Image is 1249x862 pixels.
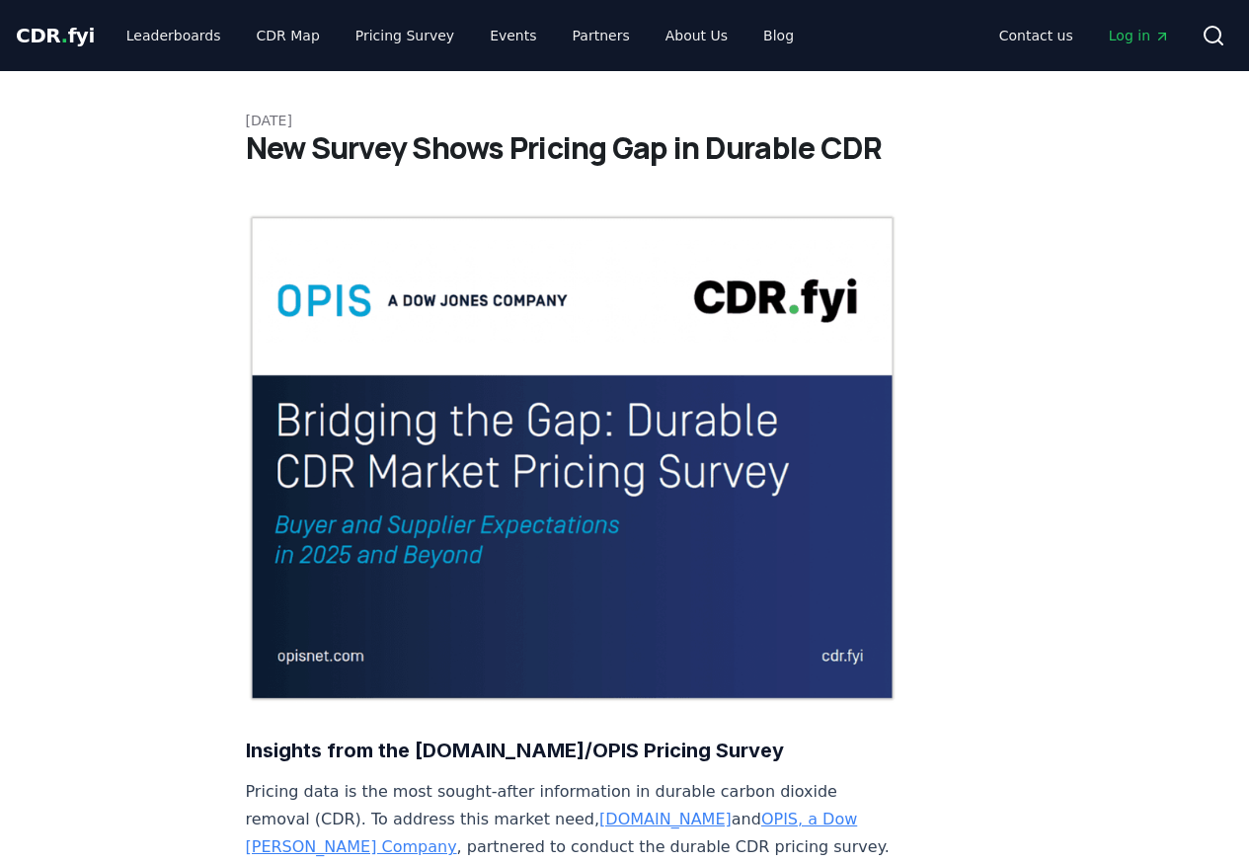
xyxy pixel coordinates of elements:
a: CDR Map [241,18,336,53]
span: . [61,24,68,47]
nav: Main [111,18,810,53]
a: Contact us [983,18,1089,53]
nav: Main [983,18,1186,53]
span: Log in [1109,26,1170,45]
a: About Us [650,18,743,53]
strong: Insights from the [DOMAIN_NAME]/OPIS Pricing Survey [246,739,784,762]
img: blog post image [246,213,899,703]
a: Events [474,18,552,53]
a: CDR.fyi [16,22,95,49]
a: Log in [1093,18,1186,53]
h1: New Survey Shows Pricing Gap in Durable CDR [246,130,1004,166]
span: CDR fyi [16,24,95,47]
a: Pricing Survey [340,18,470,53]
p: [DATE] [246,111,1004,130]
a: Partners [557,18,646,53]
a: [DOMAIN_NAME] [599,810,732,828]
a: Blog [747,18,810,53]
a: Leaderboards [111,18,237,53]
